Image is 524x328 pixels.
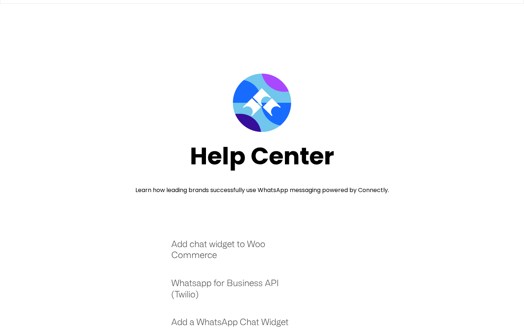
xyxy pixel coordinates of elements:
div: Help Center [190,143,334,169]
a: Add chat widget to Woo Commerce [171,238,298,268]
div: Learn how leading brands successfully use WhatsApp messaging powered by Connectly. [135,186,389,195]
a: Whatsapp for Business API (Twilio) [171,277,298,307]
ul: Language list [15,315,44,325]
aside: Language selected: English [7,315,44,325]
